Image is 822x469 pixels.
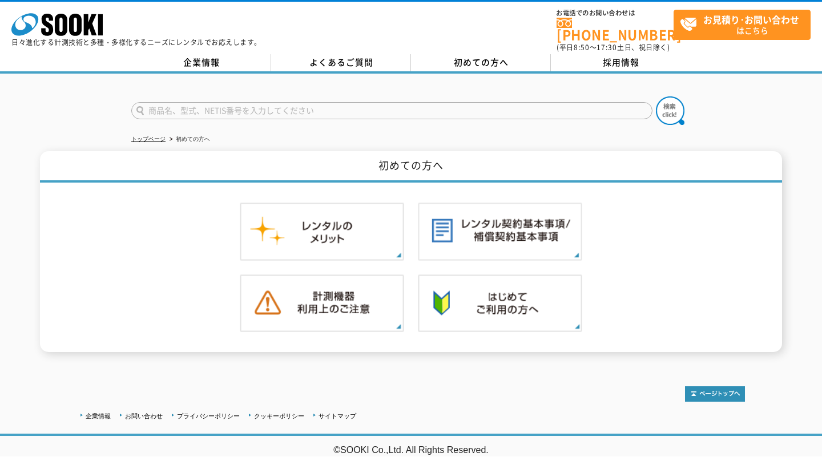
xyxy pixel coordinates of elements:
[240,274,404,333] img: 計測機器ご利用上のご注意
[680,10,810,39] span: はこちら
[685,386,745,402] img: トップページへ
[254,413,304,419] a: クッキーポリシー
[40,151,782,183] h1: 初めての方へ
[131,102,652,119] input: 商品名、型式、NETIS番号を入力してください
[557,10,674,17] span: お電話でのお問い合わせは
[240,203,404,261] img: レンタルのメリット
[125,413,163,419] a: お問い合わせ
[574,42,590,52] span: 8:50
[86,413,111,419] a: 企業情報
[703,13,799,26] strong: お見積り･お問い合わせ
[656,96,684,125] img: btn_search.png
[167,134,210,145] li: 初めての方へ
[271,54,411,71] a: よくあるご質問
[411,54,551,71] a: 初めての方へ
[674,10,811,40] a: お見積り･お問い合わせはこちら
[319,413,356,419] a: サイトマップ
[131,136,166,142] a: トップページ
[597,42,617,52] span: 17:30
[418,203,582,261] img: レンタル契約基本事項／補償契約基本事項
[11,39,261,46] p: 日々進化する計測技術と多種・多様化するニーズにレンタルでお応えします。
[454,56,509,68] span: 初めての方へ
[551,54,691,71] a: 採用情報
[418,274,582,333] img: 初めての方へ
[557,18,674,41] a: [PHONE_NUMBER]
[177,413,240,419] a: プライバシーポリシー
[131,54,271,71] a: 企業情報
[557,42,670,52] span: (平日 ～ 土日、祝日除く)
